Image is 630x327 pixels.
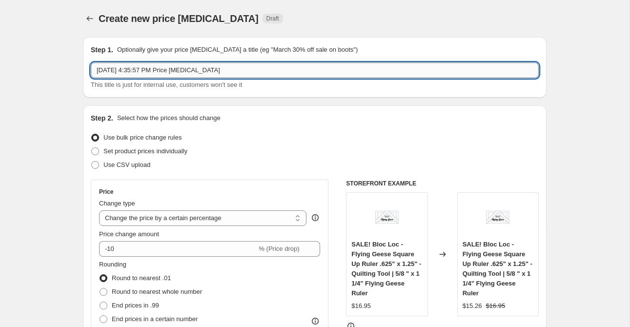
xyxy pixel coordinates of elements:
input: -15 [99,241,257,257]
span: Round to nearest whole number [112,288,202,295]
span: Change type [99,200,135,207]
h6: STOREFRONT EXAMPLE [346,180,539,187]
h3: Price [99,188,113,196]
img: cc22c75a2bad9325af42869fa9eef9fe_80x.jpg [367,198,406,237]
input: 30% off holiday sale [91,62,539,78]
span: End prices in a certain number [112,315,198,323]
strike: $16.95 [486,301,505,311]
div: $16.95 [351,301,371,311]
span: % (Price drop) [259,245,299,252]
span: Set product prices individually [103,147,187,155]
button: Price change jobs [83,12,97,25]
h2: Step 2. [91,113,113,123]
p: Optionally give your price [MEDICAL_DATA] a title (eg "March 30% off sale on boots") [117,45,358,55]
span: End prices in .99 [112,302,159,309]
span: SALE! Bloc Loc - Flying Geese Square Up Ruler .625" x 1.25" - Quilting Tool | 5/8 " x 1 1/4" Flyi... [351,241,421,297]
span: Draft [266,15,279,22]
div: help [310,213,320,223]
span: Rounding [99,261,126,268]
span: SALE! Bloc Loc - Flying Geese Square Up Ruler .625" x 1.25" - Quilting Tool | 5/8 " x 1 1/4" Flyi... [463,241,532,297]
span: Use CSV upload [103,161,150,168]
span: Create new price [MEDICAL_DATA] [99,13,259,24]
h2: Step 1. [91,45,113,55]
span: Price change amount [99,230,159,238]
img: cc22c75a2bad9325af42869fa9eef9fe_80x.jpg [478,198,517,237]
p: Select how the prices should change [117,113,221,123]
div: $15.26 [463,301,482,311]
span: Round to nearest .01 [112,274,171,282]
span: This title is just for internal use, customers won't see it [91,81,242,88]
span: Use bulk price change rules [103,134,182,141]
